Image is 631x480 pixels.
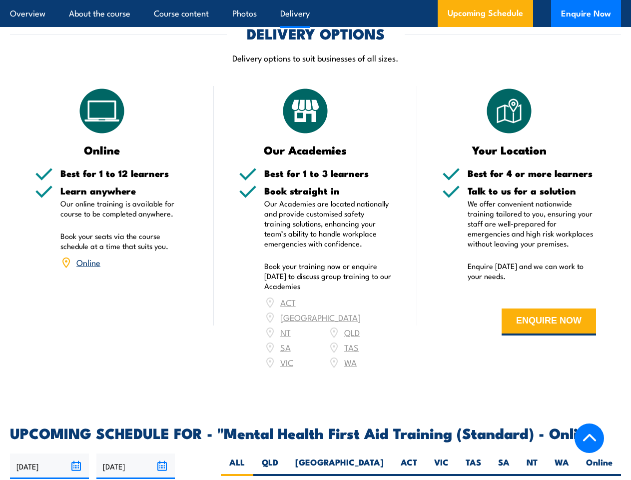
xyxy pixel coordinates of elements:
h5: Talk to us for a solution [468,186,596,195]
label: QLD [253,456,287,476]
a: Online [76,256,100,268]
h5: Best for 4 or more learners [468,168,596,178]
label: [GEOGRAPHIC_DATA] [287,456,392,476]
label: TAS [457,456,490,476]
p: Enquire [DATE] and we can work to your needs. [468,261,596,281]
button: ENQUIRE NOW [502,308,596,335]
h5: Best for 1 to 3 learners [264,168,393,178]
h5: Learn anywhere [60,186,189,195]
label: ALL [221,456,253,476]
h5: Book straight in [264,186,393,195]
label: SA [490,456,518,476]
p: Our Academies are located nationally and provide customised safety training solutions, enhancing ... [264,198,393,248]
p: Book your seats via the course schedule at a time that suits you. [60,231,189,251]
label: WA [546,456,578,476]
p: Book your training now or enquire [DATE] to discuss group training to our Academies [264,261,393,291]
h3: Our Academies [239,144,373,155]
p: Our online training is available for course to be completed anywhere. [60,198,189,218]
input: From date [10,453,89,479]
p: We offer convenient nationwide training tailored to you, ensuring your staff are well-prepared fo... [468,198,596,248]
label: NT [518,456,546,476]
h3: Your Location [442,144,576,155]
input: To date [96,453,175,479]
h2: UPCOMING SCHEDULE FOR - "Mental Health First Aid Training (Standard) - Online" [10,426,621,439]
h2: DELIVERY OPTIONS [247,26,385,39]
label: VIC [426,456,457,476]
h5: Best for 1 to 12 learners [60,168,189,178]
p: Delivery options to suit businesses of all sizes. [10,52,621,63]
h3: Online [35,144,169,155]
label: ACT [392,456,426,476]
label: Online [578,456,621,476]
